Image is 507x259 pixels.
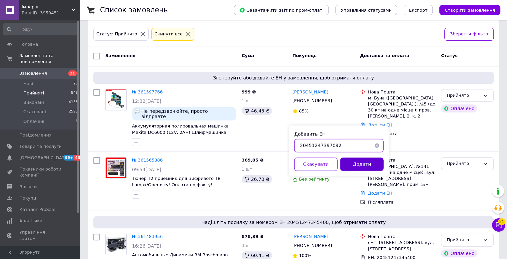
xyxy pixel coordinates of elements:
span: 85% [299,108,309,113]
div: Прийнято [447,160,480,167]
span: Покупці [19,195,37,201]
span: 2591 [69,109,78,115]
span: Виконані [23,99,44,105]
span: 21 [498,217,505,224]
span: 878,39 ₴ [242,234,264,239]
a: Додати ЕН [368,191,392,196]
span: Каталог ProSale [19,207,55,213]
a: № 361483956 [132,234,163,239]
div: Оплачено [441,249,477,257]
a: Додати ЕН [368,122,392,127]
input: Пошук [3,23,79,35]
label: Добавить ЕН [294,132,326,137]
a: Фото товару [105,234,127,255]
span: 21 [68,70,77,76]
a: Аккумуляторная полировальная машинка Makita DC6000 (12V, 2AH) Шлифмашинка [132,123,229,135]
span: Доставка та оплата [360,53,409,58]
a: Фото товару [105,157,127,179]
span: Оплачені [23,118,44,124]
button: Зберегти фільтр [444,28,494,41]
span: [DEMOGRAPHIC_DATA] [19,155,69,161]
span: Аналітика [19,218,42,224]
a: [PERSON_NAME] [292,89,328,95]
span: Повідомлення [19,132,52,138]
span: Імперія [22,4,72,10]
div: Нова Пошта [368,234,436,240]
div: Прийнято [447,237,480,244]
span: Відгуки [19,184,37,190]
div: Післяплата [368,199,436,205]
span: Товари та послуги [19,144,62,150]
div: [PHONE_NUMBER] [291,96,333,105]
span: 1 шт. [242,167,254,172]
div: [GEOGRAPHIC_DATA], №141 (до 30 кг на одне місце): вул. [STREET_ADDRESS][PERSON_NAME], прим. 5/Н [368,164,436,188]
div: м. Буча ([GEOGRAPHIC_DATA], [GEOGRAPHIC_DATA].), №5 (до 30 кг на одне місце ): пров. [PERSON_NAME... [368,95,436,119]
div: Cкинути все [153,31,184,38]
span: 12:32[DATE] [132,98,161,104]
span: Покупець [292,53,317,58]
a: Створити замовлення [433,7,500,12]
span: 848 [71,90,78,96]
div: Прийнято [447,92,480,99]
div: Нова Пошта [368,157,436,163]
span: Головна [19,41,38,47]
a: Фото товару [105,89,127,110]
span: Скасовані [23,109,46,115]
span: 1 шт. [242,98,254,103]
img: Фото товару [106,158,126,178]
button: Створити замовлення [439,5,500,15]
img: Фото товару [106,89,126,110]
div: [PHONE_NUMBER] [291,241,333,250]
span: Завантажити звіт по пром-оплаті [239,7,323,13]
span: Показники роботи компанії [19,166,62,178]
div: 46.45 ₴ [242,107,272,115]
span: 09:54[DATE] [132,167,161,172]
span: 4158 [69,99,78,105]
button: Чат з покупцем21 [492,218,505,232]
span: Згенеруйте або додайте ЕН у замовлення, щоб отримати оплату [96,74,491,81]
span: Cума [242,53,254,58]
img: :speech_balloon: [135,108,140,114]
img: Фото товару [106,237,126,252]
a: Тюнер Т2 приемник для цифривого ТВ Lumax/Operasky! Оплата по факту! [132,176,221,187]
div: смт. [STREET_ADDRESS]: вул. [STREET_ADDRESS] [368,240,436,252]
span: Експорт [409,8,428,13]
a: № 361597766 [132,89,163,94]
span: 43 [74,155,82,161]
span: 21 [73,81,78,87]
span: Управління статусами [341,8,392,13]
span: 999 ₴ [242,89,256,94]
span: Без рейтингу [299,177,330,182]
div: Статус: Прийнято [95,31,138,38]
span: 369,05 ₴ [242,158,264,163]
button: Очистить [370,139,384,152]
a: № 361565886 [132,158,163,163]
span: Зберегти фільтр [450,31,488,38]
span: 3 шт. [242,243,254,248]
button: Управління статусами [335,5,397,15]
button: Скасувати [294,158,338,171]
span: Не передзвонюйте, просто відправте [141,108,234,119]
span: 6 [76,118,78,124]
button: Додати [340,158,384,171]
span: Замовлення та повідомлення [19,53,80,65]
span: 99+ [63,155,74,161]
span: Прийняті [23,90,44,96]
div: Нова Пошта [368,89,436,95]
span: Статус [441,53,458,58]
span: Замовлення [105,53,135,58]
button: Завантажити звіт по пром-оплаті [234,5,329,15]
span: Надішліть посилку за номером ЕН 20451247345400, щоб отримати оплату [96,219,491,226]
h1: Список замовлень [100,6,168,14]
div: Оплачено [441,104,477,112]
span: Замовлення [19,70,47,76]
span: 16:26[DATE] [132,243,161,249]
button: Експорт [404,5,433,15]
div: 26.70 ₴ [242,175,272,183]
div: Ваш ID: 3959451 [22,10,80,16]
span: 100% [299,253,311,258]
div: Пром-оплата [368,131,436,137]
a: [PERSON_NAME] [292,234,328,240]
